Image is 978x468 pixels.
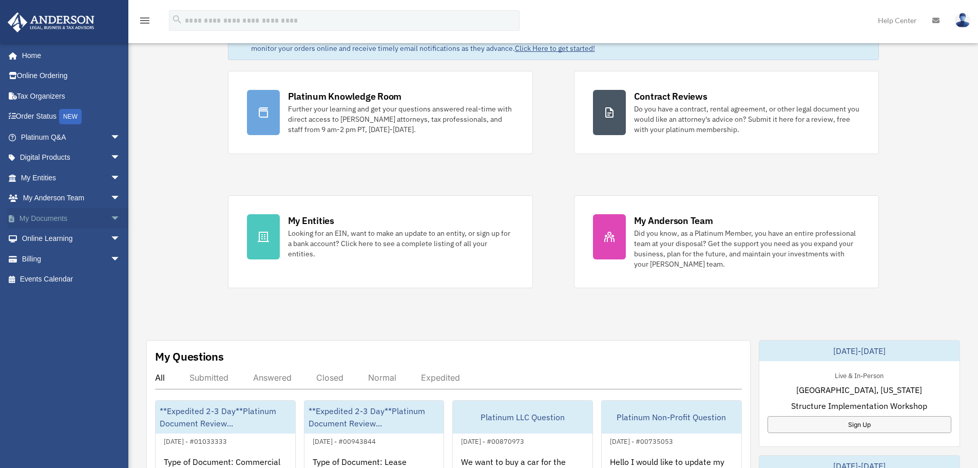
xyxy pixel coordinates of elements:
[634,104,860,135] div: Do you have a contract, rental agreement, or other legal document you would like an attorney's ad...
[110,167,131,189] span: arrow_drop_down
[189,372,228,383] div: Submitted
[421,372,460,383] div: Expedited
[288,104,514,135] div: Further your learning and get your questions answered real-time with direct access to [PERSON_NAM...
[228,71,533,154] a: Platinum Knowledge Room Further your learning and get your questions answered real-time with dire...
[110,147,131,169] span: arrow_drop_down
[515,44,595,53] a: Click Here to get started!
[288,90,402,103] div: Platinum Knowledge Room
[7,167,136,188] a: My Entitiesarrow_drop_down
[7,249,136,269] a: Billingarrow_drop_down
[453,435,532,446] div: [DATE] - #00870973
[228,195,533,288] a: My Entities Looking for an EIN, want to make an update to an entity, or sign up for a bank accoun...
[827,369,892,380] div: Live & In-Person
[139,14,151,27] i: menu
[7,147,136,168] a: Digital Productsarrow_drop_down
[288,214,334,227] div: My Entities
[110,127,131,148] span: arrow_drop_down
[5,12,98,32] img: Anderson Advisors Platinum Portal
[955,13,970,28] img: User Pic
[156,435,235,446] div: [DATE] - #01033333
[304,435,384,446] div: [DATE] - #00943844
[7,269,136,290] a: Events Calendar
[602,401,741,434] div: Platinum Non-Profit Question
[171,14,183,25] i: search
[253,372,292,383] div: Answered
[110,249,131,270] span: arrow_drop_down
[110,229,131,250] span: arrow_drop_down
[288,228,514,259] div: Looking for an EIN, want to make an update to an entity, or sign up for a bank account? Click her...
[7,45,131,66] a: Home
[110,208,131,229] span: arrow_drop_down
[316,372,343,383] div: Closed
[574,195,879,288] a: My Anderson Team Did you know, as a Platinum Member, you have an entire professional team at your...
[759,341,960,361] div: [DATE]-[DATE]
[59,109,82,124] div: NEW
[110,188,131,209] span: arrow_drop_down
[155,349,224,364] div: My Questions
[7,188,136,209] a: My Anderson Teamarrow_drop_down
[155,372,165,383] div: All
[7,86,136,106] a: Tax Organizers
[796,384,922,396] span: [GEOGRAPHIC_DATA], [US_STATE]
[156,401,295,434] div: **Expedited 2-3 Day**Platinum Document Review...
[7,127,136,147] a: Platinum Q&Aarrow_drop_down
[634,90,707,103] div: Contract Reviews
[7,66,136,86] a: Online Ordering
[602,435,681,446] div: [DATE] - #00735053
[768,416,951,433] a: Sign Up
[7,208,136,229] a: My Documentsarrow_drop_down
[368,372,396,383] div: Normal
[791,400,927,412] span: Structure Implementation Workshop
[634,228,860,269] div: Did you know, as a Platinum Member, you have an entire professional team at your disposal? Get th...
[453,401,592,434] div: Platinum LLC Question
[139,18,151,27] a: menu
[7,229,136,249] a: Online Learningarrow_drop_down
[304,401,444,434] div: **Expedited 2-3 Day**Platinum Document Review...
[7,106,136,127] a: Order StatusNEW
[634,214,713,227] div: My Anderson Team
[574,71,879,154] a: Contract Reviews Do you have a contract, rental agreement, or other legal document you would like...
